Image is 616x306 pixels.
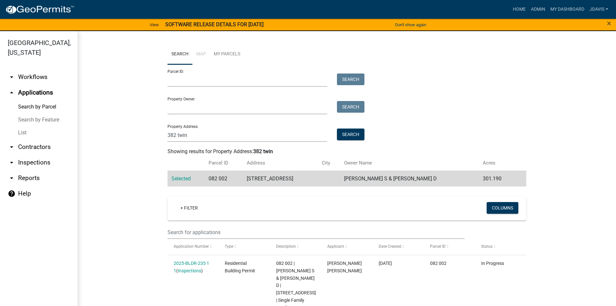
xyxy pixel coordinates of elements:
th: Acres [479,155,515,171]
span: 082 002 [430,261,447,266]
i: arrow_drop_down [8,143,16,151]
a: Home [510,3,528,16]
i: arrow_drop_up [8,89,16,96]
span: Status [481,244,492,249]
td: 082 002 [205,171,243,187]
span: Date Created [379,244,401,249]
span: In Progress [481,261,504,266]
div: ( ) [174,260,212,275]
span: × [607,19,611,28]
a: jdavis [587,3,611,16]
span: Description [276,244,296,249]
datatable-header-cell: Type [219,239,270,255]
a: Inspections [178,268,201,273]
span: Applicant [327,244,344,249]
datatable-header-cell: Status [475,239,526,255]
input: Search for applications [168,226,465,239]
td: 301.190 [479,171,515,187]
a: Search [168,44,192,65]
datatable-header-cell: Parcel ID [424,239,475,255]
datatable-header-cell: Applicant [321,239,373,255]
a: My Dashboard [548,3,587,16]
button: Search [337,101,364,113]
span: Residential Building Permit [225,261,255,273]
strong: SOFTWARE RELEASE DETAILS FOR [DATE] [165,21,264,28]
th: Address [243,155,318,171]
a: + Filter [175,202,203,214]
i: help [8,190,16,198]
datatable-header-cell: Description [270,239,321,255]
a: Selected [171,176,191,182]
span: Parcel ID [430,244,446,249]
button: Search [337,129,364,140]
a: 2025-BLDR-235 1 1 [174,261,209,273]
span: Anthony Steve Newman [327,261,362,273]
span: Application Number [174,244,209,249]
datatable-header-cell: Date Created [373,239,424,255]
th: City [318,155,340,171]
button: Search [337,74,364,85]
button: Columns [487,202,518,214]
td: [PERSON_NAME] S & [PERSON_NAME] D [340,171,479,187]
button: Don't show again [393,19,429,30]
th: Parcel ID [205,155,243,171]
a: View [147,19,161,30]
th: Owner Name [340,155,479,171]
td: [STREET_ADDRESS] [243,171,318,187]
strong: 382 twin [253,148,273,154]
a: Admin [528,3,548,16]
i: arrow_drop_down [8,73,16,81]
span: 08/03/2025 [379,261,392,266]
button: Close [607,19,611,27]
i: arrow_drop_down [8,174,16,182]
div: Showing results for Property Address: [168,148,526,155]
datatable-header-cell: Application Number [168,239,219,255]
span: Type [225,244,233,249]
a: My Parcels [210,44,244,65]
i: arrow_drop_down [8,159,16,166]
